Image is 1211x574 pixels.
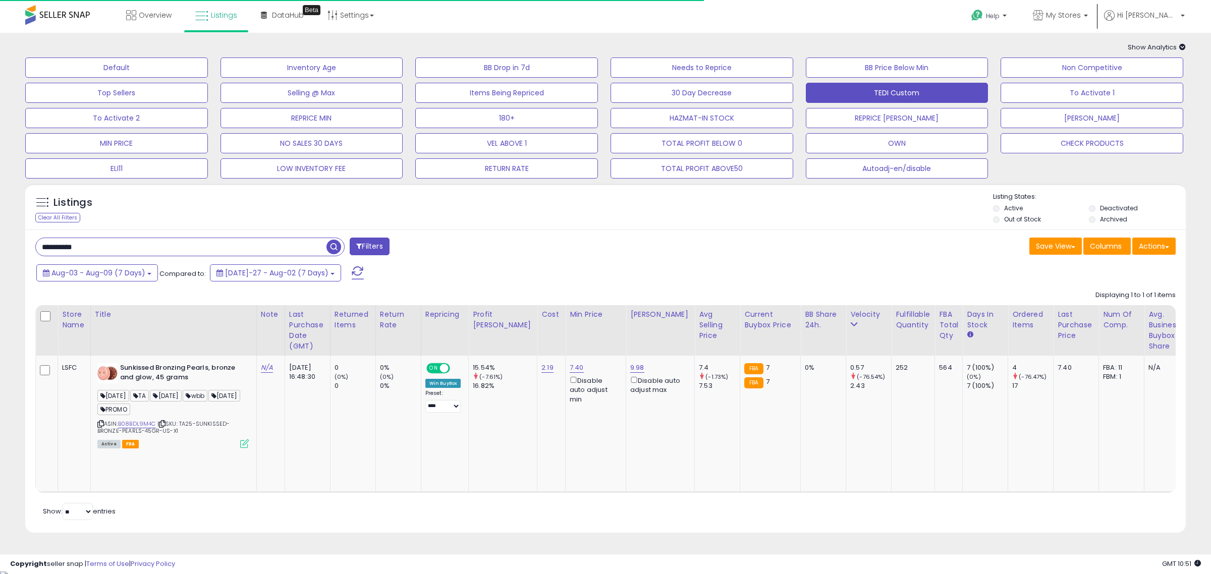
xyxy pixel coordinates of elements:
[350,238,389,255] button: Filters
[967,330,973,339] small: Days In Stock.
[289,363,322,381] div: [DATE] 16:48:30
[541,309,561,320] div: Cost
[611,83,793,103] button: 30 Day Decrease
[806,83,988,103] button: TEDI Custom
[97,390,129,401] span: [DATE]
[43,506,116,516] span: Show: entries
[744,363,763,374] small: FBA
[208,390,240,401] span: [DATE]
[473,381,537,390] div: 16.82%
[1001,58,1183,78] button: Non Competitive
[1012,309,1049,330] div: Ordered Items
[1083,238,1131,255] button: Columns
[699,381,740,390] div: 7.53
[1029,238,1082,255] button: Save View
[97,404,130,415] span: PROMO
[211,10,237,20] span: Listings
[380,363,421,372] div: 0%
[766,377,769,386] span: 7
[699,363,740,372] div: 7.4
[35,213,80,222] div: Clear All Filters
[120,363,243,384] b: Sunkissed Bronzing Pearls, bronze and glow, 45 grams
[1148,363,1182,372] div: N/A
[570,309,622,320] div: Min Price
[850,381,891,390] div: 2.43
[415,58,598,78] button: BB Drop in 7d
[131,559,175,568] a: Privacy Policy
[448,364,464,373] span: OFF
[805,309,842,330] div: BB Share 24h.
[1117,10,1178,20] span: Hi [PERSON_NAME]
[1132,238,1176,255] button: Actions
[415,133,598,153] button: VEL ABOVE 1
[1001,83,1183,103] button: To Activate 1
[1162,559,1201,568] span: 2025-08-11 10:51 GMT
[62,363,83,372] div: LSFC
[857,373,885,381] small: (-76.54%)
[744,309,796,330] div: Current Buybox Price
[541,363,554,373] a: 2.19
[335,373,349,381] small: (0%)
[896,363,927,372] div: 252
[130,390,149,401] span: TA
[261,309,281,320] div: Note
[380,381,421,390] div: 0%
[1148,309,1185,352] div: Avg. Business Buybox Share
[570,375,618,404] div: Disable auto adjust min
[630,309,690,320] div: [PERSON_NAME]
[971,9,983,22] i: Get Help
[1090,241,1122,251] span: Columns
[967,363,1008,372] div: 7 (100%)
[806,58,988,78] button: BB Price Below Min
[118,420,156,428] a: B08BDL9M4C
[1104,10,1185,33] a: Hi [PERSON_NAME]
[1012,363,1053,372] div: 4
[1058,363,1091,372] div: 7.40
[993,192,1186,202] p: Listing States:
[25,83,208,103] button: Top Sellers
[806,133,988,153] button: OWN
[335,381,375,390] div: 0
[272,10,304,20] span: DataHub
[611,133,793,153] button: TOTAL PROFIT BELOW 0
[963,2,1017,33] a: Help
[25,58,208,78] button: Default
[335,309,371,330] div: Returned Items
[1019,373,1047,381] small: (-76.47%)
[850,363,891,372] div: 0.57
[210,264,341,281] button: [DATE]-27 - Aug-02 (7 Days)
[630,363,644,373] a: 9.98
[705,373,728,381] small: (-1.73%)
[10,559,175,569] div: seller snap | |
[415,108,598,128] button: 180+
[1001,133,1183,153] button: CHECK PRODUCTS
[139,10,172,20] span: Overview
[570,363,584,373] a: 7.40
[1103,363,1136,372] div: FBA: 11
[1100,204,1138,212] label: Deactivated
[415,83,598,103] button: Items Being Repriced
[630,375,687,394] div: Disable auto adjust max
[1103,372,1136,381] div: FBM: 1
[986,12,1000,20] span: Help
[53,196,92,210] h5: Listings
[1004,215,1041,223] label: Out of Stock
[150,390,182,401] span: [DATE]
[25,133,208,153] button: MIN PRICE
[335,363,375,372] div: 0
[97,363,118,383] img: 41Qxf-vbUsL._SL40_.jpg
[806,108,988,128] button: REPRICE [PERSON_NAME]
[611,58,793,78] button: Needs to Reprice
[425,390,461,413] div: Preset:
[62,309,86,330] div: Store Name
[1004,204,1023,212] label: Active
[36,264,158,281] button: Aug-03 - Aug-09 (7 Days)
[97,440,121,448] span: All listings currently available for purchase on Amazon
[1095,291,1176,300] div: Displaying 1 to 1 of 1 items
[303,5,320,15] div: Tooltip anchor
[850,309,887,320] div: Velocity
[380,373,394,381] small: (0%)
[611,158,793,179] button: TOTAL PROFIT ABOVE50
[25,158,208,179] button: ELI11
[473,309,533,330] div: Profit [PERSON_NAME]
